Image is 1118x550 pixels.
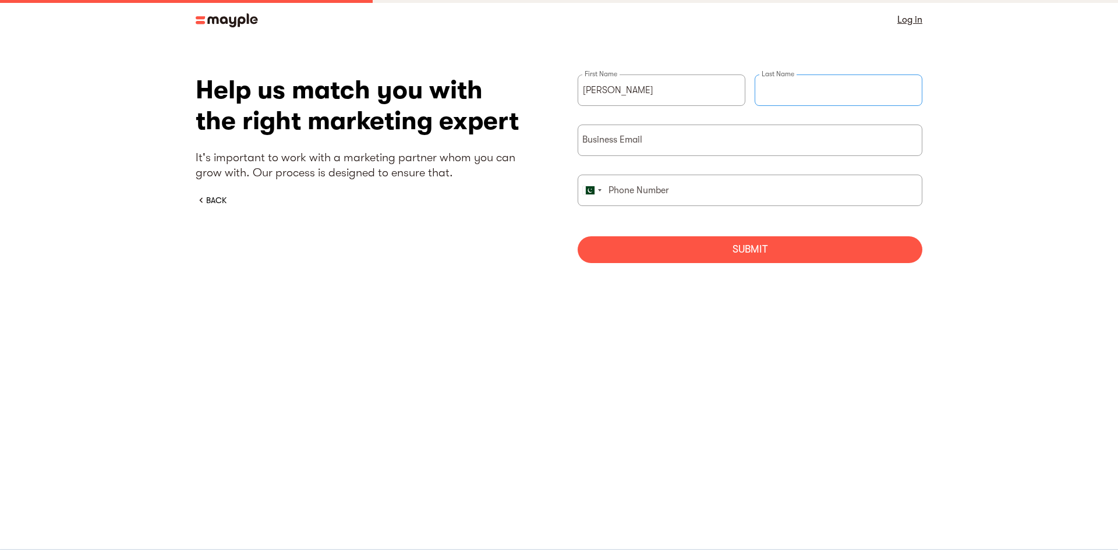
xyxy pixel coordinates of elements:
a: Log in [897,12,922,28]
p: It's important to work with a marketing partner whom you can grow with. Our process is designed t... [196,150,540,180]
div: BACK [206,194,227,206]
input: Phone Number [578,175,922,206]
label: Last Name [759,69,797,79]
form: briefForm [578,74,922,263]
div: Pakistan (‫پاکستان‬‎): +92 [578,175,605,205]
h1: Help us match you with the right marketing expert [196,74,540,136]
label: First Name [582,69,620,79]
